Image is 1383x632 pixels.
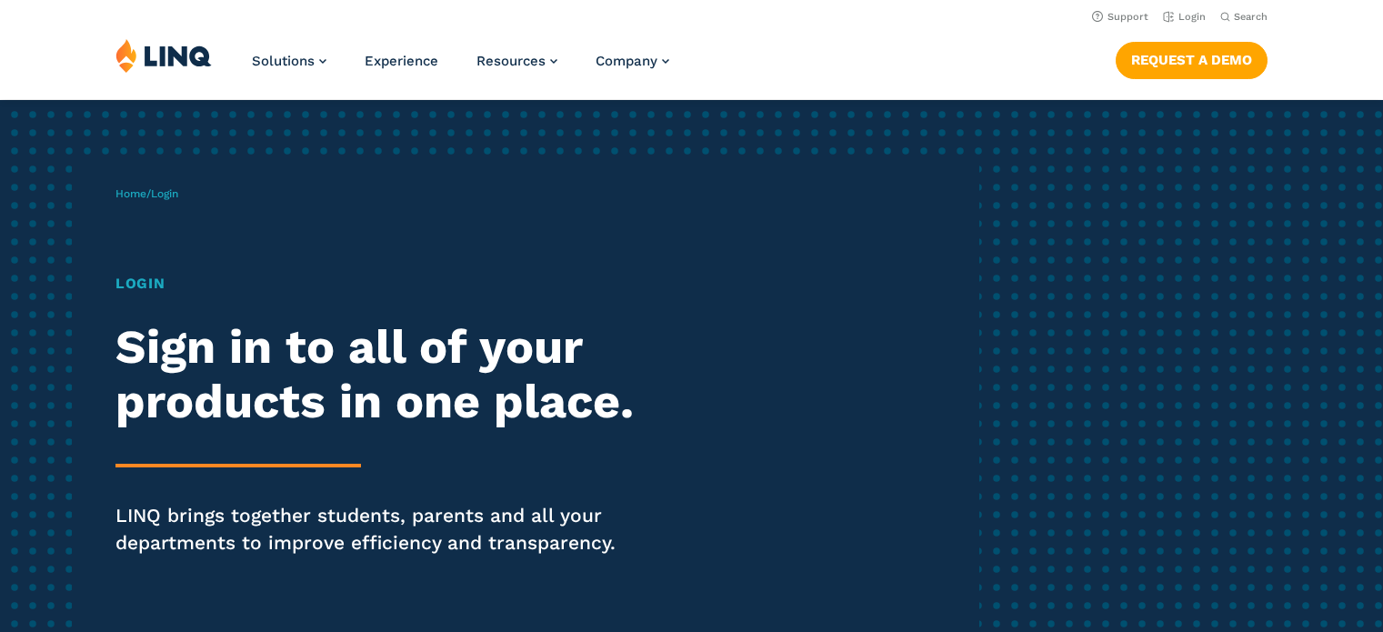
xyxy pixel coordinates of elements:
nav: Primary Navigation [252,38,669,98]
a: Experience [365,53,438,69]
span: Search [1234,11,1268,23]
nav: Button Navigation [1116,38,1268,78]
span: Login [151,187,178,200]
h2: Sign in to all of your products in one place. [115,320,648,429]
p: LINQ brings together students, parents and all your departments to improve efficiency and transpa... [115,502,648,557]
span: Company [596,53,657,69]
a: Company [596,53,669,69]
a: Support [1092,11,1148,23]
span: Resources [476,53,546,69]
img: LINQ | K‑12 Software [115,38,212,73]
a: Home [115,187,146,200]
a: Solutions [252,53,326,69]
span: / [115,187,178,200]
button: Open Search Bar [1220,10,1268,24]
span: Solutions [252,53,315,69]
a: Request a Demo [1116,42,1268,78]
a: Login [1163,11,1206,23]
a: Resources [476,53,557,69]
h1: Login [115,273,648,295]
